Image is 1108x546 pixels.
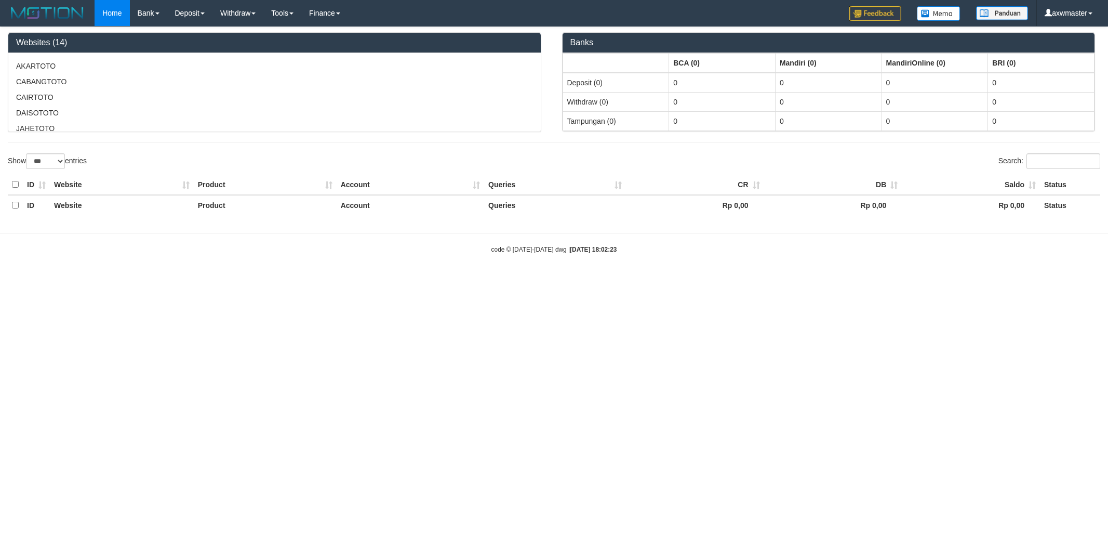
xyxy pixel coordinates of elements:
th: Group: activate to sort column ascending [775,53,882,73]
td: 0 [988,92,1094,111]
small: code © [DATE]-[DATE] dwg | [491,246,617,253]
img: Feedback.jpg [849,6,901,21]
img: MOTION_logo.png [8,5,87,21]
input: Search: [1026,153,1100,169]
th: Product [194,195,337,215]
p: CAIRTOTO [16,92,533,102]
td: 0 [988,73,1094,93]
td: 0 [882,111,988,131]
th: Group: activate to sort column ascending [669,53,776,73]
p: AKARTOTO [16,61,533,71]
th: Status [1040,195,1100,215]
img: panduan.png [976,6,1028,20]
th: Status [1040,175,1100,195]
td: 0 [669,92,776,111]
th: DB [764,175,902,195]
td: 0 [775,111,882,131]
img: Button%20Memo.svg [917,6,960,21]
p: CABANGTOTO [16,76,533,87]
th: Group: activate to sort column ascending [882,53,988,73]
th: Group: activate to sort column ascending [563,53,669,73]
td: 0 [669,73,776,93]
th: Website [50,195,194,215]
p: JAHETOTO [16,123,533,134]
th: Account [337,195,484,215]
th: Rp 0,00 [902,195,1040,215]
td: 0 [775,73,882,93]
th: Saldo [902,175,1040,195]
td: Withdraw (0) [563,92,669,111]
strong: [DATE] 18:02:23 [570,246,617,253]
th: Account [337,175,484,195]
select: Showentries [26,153,65,169]
td: 0 [775,92,882,111]
th: Group: activate to sort column ascending [988,53,1094,73]
th: Rp 0,00 [764,195,902,215]
td: 0 [882,73,988,93]
th: Queries [484,175,626,195]
th: ID [23,195,50,215]
h3: Websites (14) [16,38,533,47]
th: Website [50,175,194,195]
p: DAISOTOTO [16,108,533,118]
td: 0 [988,111,1094,131]
td: 0 [669,111,776,131]
td: Deposit (0) [563,73,669,93]
th: Queries [484,195,626,215]
h3: Banks [570,38,1087,47]
td: Tampungan (0) [563,111,669,131]
th: Product [194,175,337,195]
th: CR [626,175,764,195]
label: Show entries [8,153,87,169]
label: Search: [998,153,1100,169]
td: 0 [882,92,988,111]
th: ID [23,175,50,195]
th: Rp 0,00 [626,195,764,215]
